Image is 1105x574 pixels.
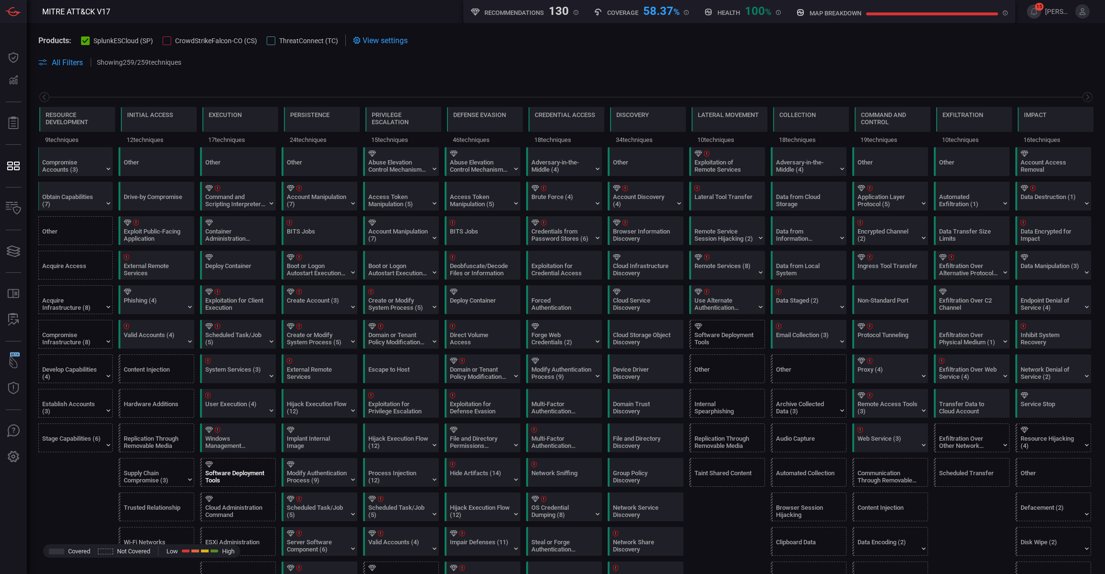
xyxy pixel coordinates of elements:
[608,320,683,349] div: T1619: Cloud Storage Object Discovery
[284,132,360,147] div: 24 techniques
[282,492,357,521] div: T1053: Scheduled Task/Job
[852,182,928,211] div: T1071: Application Layer Protocol
[118,320,194,349] div: T1078: Valid Accounts
[2,112,25,135] button: Reports
[94,37,153,45] span: SplunkESCloud (SP)
[205,193,265,208] div: Command and Scripting Interpreter (12)
[124,297,184,311] div: Phishing (4)
[445,251,520,280] div: T1140: Deobfuscate/Decode Files or Information
[613,228,673,242] div: Browser Information Discovery
[2,308,25,331] button: ALERT ANALYSIS
[163,35,257,45] button: CrowdStrikeFalcon-CO (CS)
[608,492,683,521] div: T1046: Network Service Discovery
[2,46,25,69] button: Dashboard
[852,285,928,314] div: T1571: Non-Standard Port
[363,147,439,176] div: T1548: Abuse Elevation Control Mechanism
[694,331,754,346] div: Software Deployment Tools
[771,147,846,176] div: T1557: Adversary-in-the-Middle
[1018,107,1093,147] div: TA0040: Impact
[1015,354,1091,383] div: T1498: Network Denial of Service
[531,297,591,311] div: Forced Authentication
[673,7,680,17] span: %
[1015,423,1091,452] div: T1496: Resource Hijacking
[934,320,1010,349] div: T1052: Exfiltration Over Physical Medium
[37,320,113,349] div: T1584: Compromise Infrastructure (Not covered)
[939,193,999,208] div: Automated Exfiltration (1)
[118,458,194,487] div: T1195: Supply Chain Compromise (Not covered)
[450,193,510,208] div: Access Token Manipulation (5)
[205,297,265,311] div: Exploitation for Client Execution
[776,331,836,346] div: Email Collection (3)
[200,216,276,245] div: T1609: Container Administration Command
[450,297,510,311] div: Deploy Container
[526,492,602,521] div: T1003: OS Credential Dumping
[42,159,102,173] div: Compromise Accounts (3)
[1024,111,1046,118] div: Impact
[200,182,276,211] div: T1059: Command and Scripting Interpreter
[936,132,1012,147] div: 10 techniques
[610,107,686,147] div: TA0007: Discovery
[858,228,917,242] div: Encrypted Channel (2)
[934,182,1010,211] div: T1020: Automated Exfiltration
[175,37,257,45] span: CrowdStrikeFalcon-CO (CS)
[37,216,113,245] div: Other (Not covered)
[200,285,276,314] div: T1203: Exploitation for Client Execution
[282,389,357,418] div: T1574: Hijack Execution Flow
[118,389,194,418] div: T1200: Hardware Additions (Not covered)
[287,228,347,242] div: BITS Jobs
[267,35,338,45] button: ThreatConnect (TC)
[2,282,25,305] button: Rule Catalog
[608,182,683,211] div: T1087: Account Discovery
[934,354,1010,383] div: T1567: Exfiltration Over Web Service
[46,111,109,126] div: Resource Development
[42,193,102,208] div: Obtain Capabilities (7)
[121,132,197,147] div: 12 techniques
[124,159,184,173] div: Other
[698,111,759,118] div: Lateral Movement
[118,147,194,176] div: Other
[1021,159,1081,173] div: Account Access Removal
[852,423,928,452] div: T1102: Web Service
[608,147,683,176] div: Other
[1015,389,1091,418] div: T1489: Service Stop
[934,458,1010,487] div: T1029: Scheduled Transfer (Not covered)
[526,216,602,245] div: T1555: Credentials from Password Stores
[939,159,999,173] div: Other
[282,285,357,314] div: T1136: Create Account
[42,7,110,16] span: MITRE ATT&CK V17
[445,458,520,487] div: T1564: Hide Artifacts
[42,297,102,311] div: Acquire Infrastructure (8)
[939,228,999,242] div: Data Transfer Size Limits
[779,111,816,118] div: Collection
[773,107,849,147] div: TA0009: Collection
[692,107,767,147] div: TA0008: Lateral Movement
[445,285,520,314] div: T1610: Deploy Container
[200,320,276,349] div: T1053: Scheduled Task/Job
[934,216,1010,245] div: T1030: Data Transfer Size Limits
[121,107,197,147] div: TA0001: Initial Access
[363,182,439,211] div: T1134: Access Token Manipulation
[608,423,683,452] div: T1083: File and Directory Discovery
[200,458,276,487] div: T1072: Software Deployment Tools
[852,320,928,349] div: T1572: Protocol Tunneling
[610,132,686,147] div: 34 techniques
[771,320,846,349] div: T1114: Email Collection
[37,389,113,418] div: T1585: Establish Accounts (Not covered)
[445,492,520,521] div: T1574: Hijack Execution Flow
[616,111,649,118] div: Discovery
[450,331,510,346] div: Direct Volume Access
[2,240,25,263] button: Cards
[745,4,771,16] div: 100
[118,492,194,521] div: T1199: Trusted Relationship (Not covered)
[771,492,846,521] div: T1185: Browser Session Hijacking (Not covered)
[39,107,115,147] div: TA0042: Resource Development
[1021,228,1081,242] div: Data Encrypted for Impact
[445,320,520,349] div: T1006: Direct Volume Access
[42,228,102,242] div: Other
[717,9,740,16] h5: Health
[37,182,113,211] div: T1588: Obtain Capabilities
[363,458,439,487] div: T1055: Process Injection
[694,159,754,173] div: Exploitation of Remote Services
[771,389,846,418] div: T1560: Archive Collected Data (Not covered)
[450,159,510,173] div: Abuse Elevation Control Mechanism (6)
